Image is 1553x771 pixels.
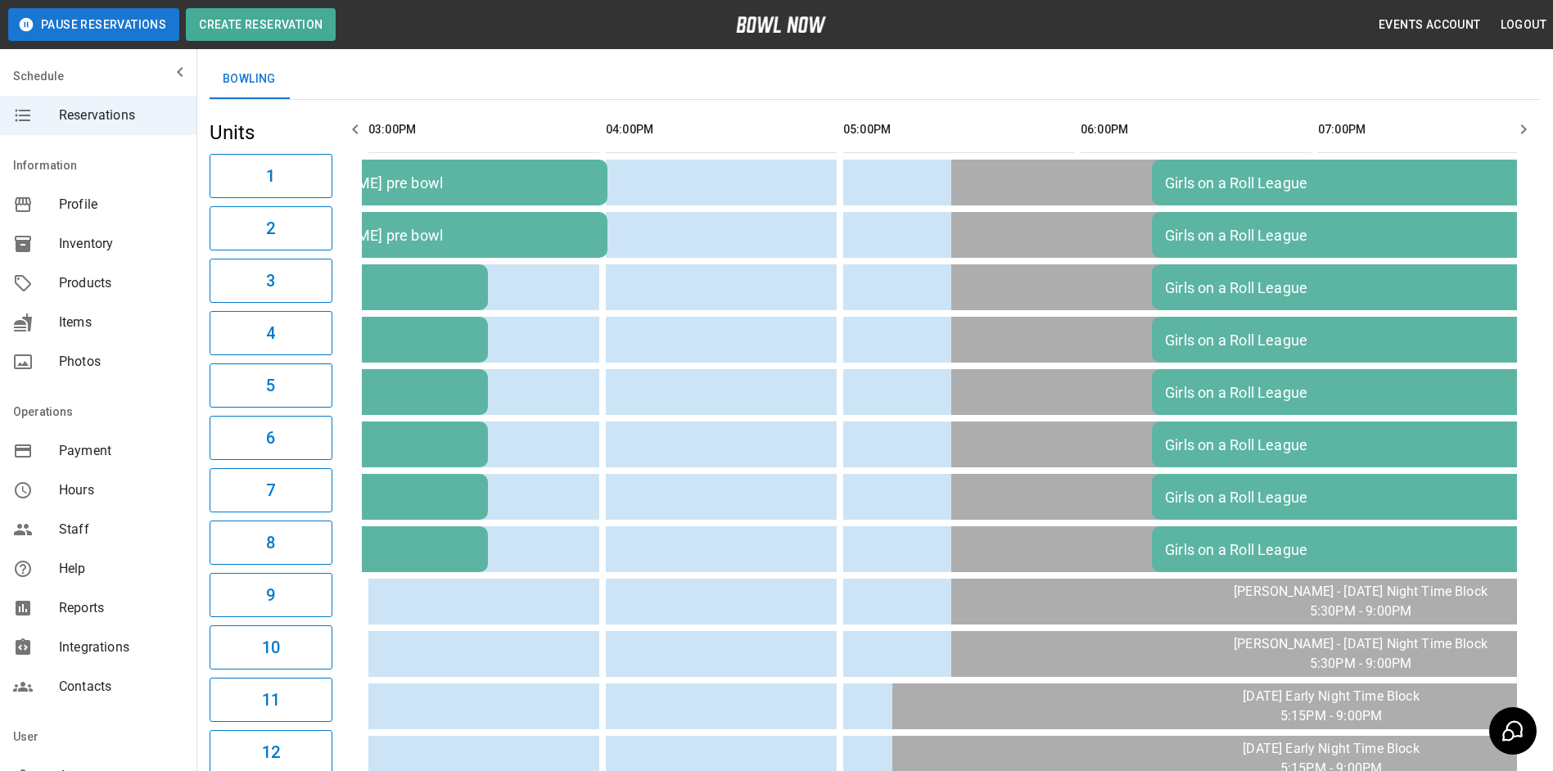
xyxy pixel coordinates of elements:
[210,468,332,512] button: 7
[8,8,179,41] button: Pause Reservations
[210,60,1540,99] div: inventory tabs
[210,259,332,303] button: 3
[266,320,275,346] h6: 4
[269,227,594,244] div: [PERSON_NAME] pre bowl
[210,678,332,722] button: 11
[59,559,183,579] span: Help
[59,677,183,697] span: Contacts
[210,311,332,355] button: 4
[210,119,332,146] h5: Units
[1372,10,1488,40] button: Events Account
[59,352,183,372] span: Photos
[59,480,183,500] span: Hours
[59,598,183,618] span: Reports
[210,573,332,617] button: 9
[59,195,183,214] span: Profile
[210,60,289,99] button: Bowling
[59,273,183,293] span: Products
[59,106,183,125] span: Reservations
[59,441,183,461] span: Payment
[262,687,280,713] h6: 11
[266,425,275,451] h6: 6
[186,8,336,41] button: Create Reservation
[59,638,183,657] span: Integrations
[266,215,275,241] h6: 2
[262,634,280,661] h6: 10
[210,363,332,408] button: 5
[266,268,275,294] h6: 3
[210,625,332,670] button: 10
[210,416,332,460] button: 6
[262,739,280,765] h6: 12
[59,234,183,254] span: Inventory
[269,174,594,192] div: [PERSON_NAME] pre bowl
[1494,10,1553,40] button: Logout
[266,477,275,503] h6: 7
[210,206,332,250] button: 2
[736,16,826,33] img: logo
[266,163,275,189] h6: 1
[210,154,332,198] button: 1
[210,521,332,565] button: 8
[59,313,183,332] span: Items
[266,372,275,399] h6: 5
[266,582,275,608] h6: 9
[266,530,275,556] h6: 8
[59,520,183,539] span: Staff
